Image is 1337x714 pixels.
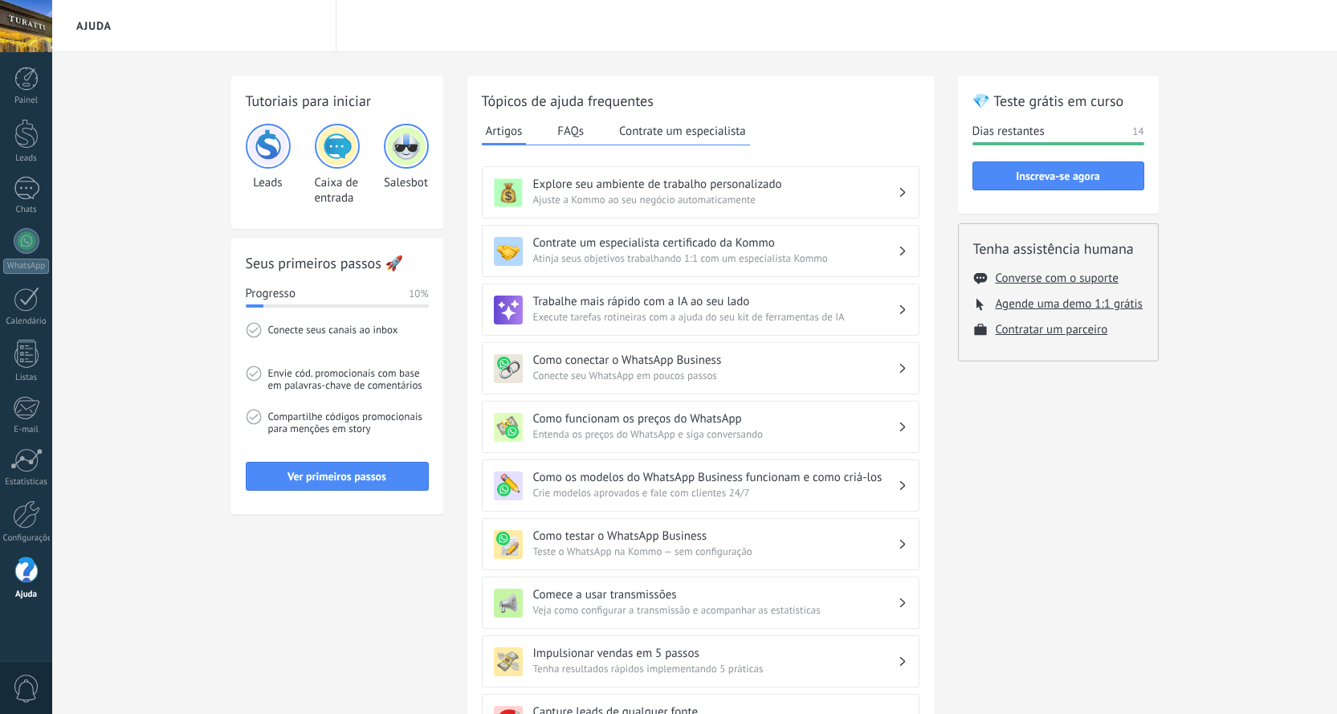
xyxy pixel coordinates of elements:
h3: Como os modelos do WhatsApp Business funcionam e como criá-los [533,470,898,485]
div: Configurações [3,533,50,544]
span: Compartilhe códigos promocionais para menções em story [268,409,429,452]
h3: Trabalhe mais rápido com a IA ao seu lado [533,294,898,309]
h3: Como testar o WhatsApp Business [533,528,898,544]
div: Salesbot [384,124,429,206]
h3: Como conectar o WhatsApp Business [533,353,898,368]
div: Leads [3,153,50,164]
h2: 💎 Teste grátis em curso [972,91,1144,111]
h3: Comece a usar transmissões [533,587,898,602]
div: Ajuda [3,590,50,600]
span: Atinja seus objetivos trabalhando 1:1 com um especialista Kommo [533,251,898,267]
span: Crie modelos aprovados e fale com clientes 24/7 [533,485,898,501]
button: FAQs [553,119,588,143]
div: Leads [246,124,291,206]
div: Painel [3,96,50,106]
span: Conecte seus canais ao inbox [268,322,429,365]
h3: Explore seu ambiente de trabalho personalizado [533,177,898,192]
span: Dias restantes [972,124,1045,140]
h3: Impulsionar vendas em 5 passos [533,646,898,661]
button: Artigos [482,119,527,145]
span: Progresso [246,286,296,302]
h2: Tenha assistência humana [973,239,1143,259]
span: 14 [1132,124,1143,140]
span: Veja como configurar a transmissão e acompanhar as estatísticas [533,602,898,618]
button: Agende uma demo 1:1 grátis [996,296,1143,312]
span: Execute tarefas rotineiras com a ajuda do seu kit de ferramentas de IA [533,309,898,325]
span: 10% [409,286,428,302]
button: Inscreva-se agora [972,161,1144,190]
span: Conecte seu WhatsApp em poucos passos [533,368,898,384]
div: Caixa de entrada [315,124,360,206]
h3: Como funcionam os preços do WhatsApp [533,411,898,426]
div: WhatsApp [3,259,49,274]
button: Ver primeiros passos [246,462,429,491]
h2: Seus primeiros passos 🚀 [246,253,429,273]
span: Ver primeiros passos [287,471,386,482]
span: Ajuste a Kommo ao seu negócio automaticamente [533,192,898,208]
button: Contrate um especialista [615,119,750,143]
span: Teste o WhatsApp na Kommo — sem configuração [533,544,898,560]
div: Listas [3,373,50,383]
button: Converse com o suporte [996,271,1119,286]
div: Chats [3,205,50,215]
h2: Tópicos de ajuda frequentes [482,91,919,111]
span: Envie cód. promocionais com base em palavras-chave de comentários [268,365,429,409]
span: Inscreva-se agora [1016,170,1099,182]
span: Tenha resultados rápidos implementando 5 práticas [533,661,898,677]
div: Estatísticas [3,477,50,488]
div: Calendário [3,316,50,327]
h2: Tutoriais para iniciar [246,91,429,111]
button: Contratar um parceiro [996,322,1108,337]
span: Entenda os preços do WhatsApp e siga conversando [533,426,898,443]
h3: Contrate um especialista certificado da Kommo [533,235,898,251]
div: E-mail [3,425,50,435]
